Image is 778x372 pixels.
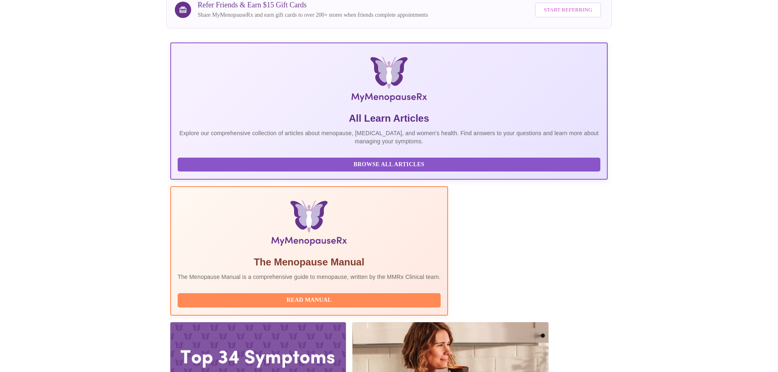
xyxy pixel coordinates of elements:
[178,273,441,281] p: The Menopause Manual is a comprehensive guide to menopause, written by the MMRx Clinical team.
[186,295,432,305] span: Read Manual
[178,158,600,172] button: Browse All Articles
[178,129,600,145] p: Explore our comprehensive collection of articles about menopause, [MEDICAL_DATA], and women's hea...
[198,11,428,19] p: Share MyMenopauseRx and earn gift cards to over 200+ stores when friends complete appointments
[219,200,399,249] img: Menopause Manual
[243,56,535,105] img: MyMenopauseRx Logo
[178,160,602,167] a: Browse All Articles
[178,296,443,303] a: Read Manual
[198,1,428,9] h3: Refer Friends & Earn $15 Gift Cards
[535,2,601,18] button: Start Referring
[544,5,592,15] span: Start Referring
[178,293,441,307] button: Read Manual
[178,256,441,269] h5: The Menopause Manual
[178,112,600,125] h5: All Learn Articles
[186,160,592,170] span: Browse All Articles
